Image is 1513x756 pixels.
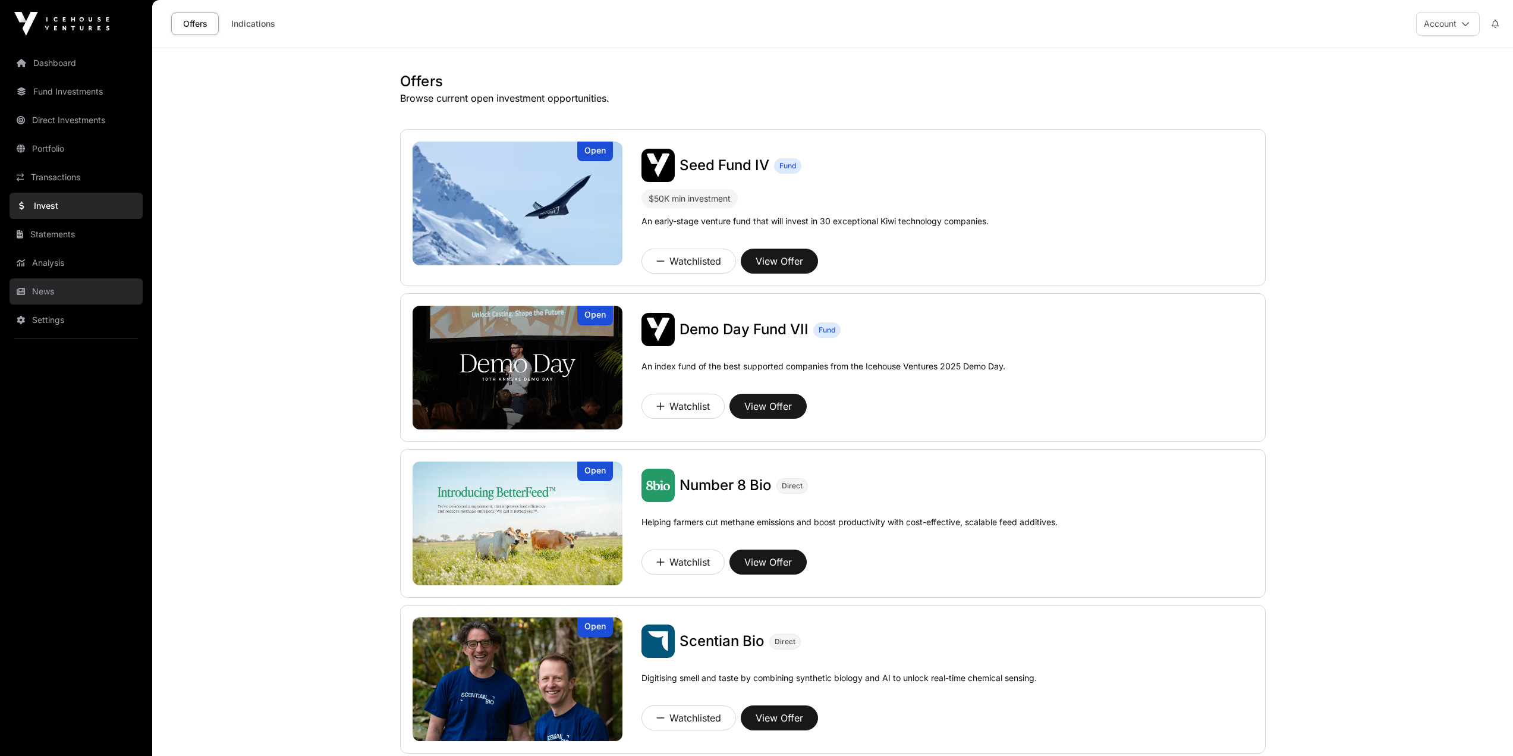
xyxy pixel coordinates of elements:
[577,462,613,481] div: Open
[641,469,675,502] img: Number 8 Bio
[680,632,765,650] span: Scentian Bio
[641,360,1005,372] p: An index fund of the best supported companies from the Icehouse Ventures 2025 Demo Day.
[680,632,765,651] a: Scentian Bio
[413,617,623,741] a: Scentian BioOpen
[741,249,818,274] button: View Offer
[413,142,623,265] a: Seed Fund IVOpen
[10,164,143,190] a: Transactions
[10,50,143,76] a: Dashboard
[10,221,143,247] a: Statements
[10,250,143,276] a: Analysis
[641,394,725,419] button: Watchlist
[680,476,772,495] a: Number 8 Bio
[413,462,623,585] a: Number 8 BioOpen
[1454,699,1513,756] iframe: Chat Widget
[413,306,623,429] img: Demo Day Fund VII
[782,481,803,491] span: Direct
[641,249,736,274] button: Watchlisted
[1416,12,1480,36] button: Account
[819,325,835,335] span: Fund
[10,79,143,105] a: Fund Investments
[413,462,623,585] img: Number 8 Bio
[680,321,809,338] span: Demo Day Fund VII
[641,516,1058,545] p: Helping farmers cut methane emissions and boost productivity with cost-effective, scalable feed a...
[10,136,143,162] a: Portfolio
[171,12,219,35] a: Offers
[224,12,283,35] a: Indications
[577,617,613,637] div: Open
[641,313,675,346] img: Demo Day Fund VII
[413,306,623,429] a: Demo Day Fund VIIOpen
[680,476,772,494] span: Number 8 Bio
[641,149,675,182] img: Seed Fund IV
[577,142,613,161] div: Open
[413,617,623,741] img: Scentian Bio
[729,394,807,419] button: View Offer
[641,189,738,208] div: $50K min investment
[680,156,769,174] span: Seed Fund IV
[680,156,769,175] a: Seed Fund IV
[641,672,1037,701] p: Digitising smell and taste by combining synthetic biology and AI to unlock real-time chemical sen...
[10,107,143,133] a: Direct Investments
[10,193,143,219] a: Invest
[10,307,143,333] a: Settings
[641,215,989,227] p: An early-stage venture fund that will invest in 30 exceptional Kiwi technology companies.
[775,637,795,647] span: Direct
[741,705,818,730] button: View Offer
[641,705,736,730] button: Watchlisted
[14,12,109,36] img: Icehouse Ventures Logo
[400,91,1266,105] p: Browse current open investment opportunities.
[729,550,807,575] button: View Offer
[649,192,731,206] div: $50K min investment
[577,306,613,325] div: Open
[779,161,796,171] span: Fund
[641,550,725,575] button: Watchlist
[10,278,143,305] a: News
[680,320,809,339] a: Demo Day Fund VII
[641,625,675,658] img: Scentian Bio
[413,142,623,265] img: Seed Fund IV
[400,72,1266,91] h1: Offers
